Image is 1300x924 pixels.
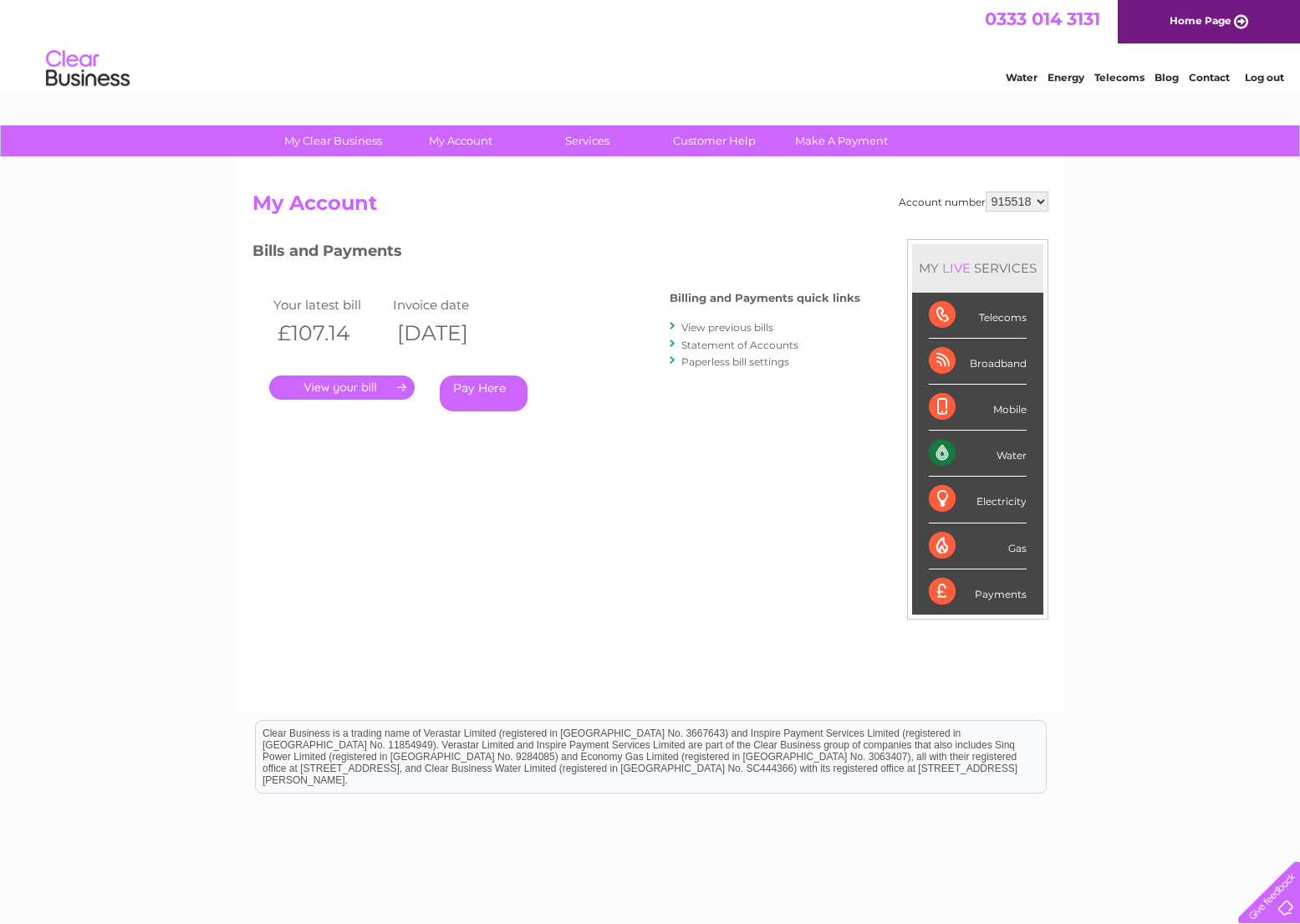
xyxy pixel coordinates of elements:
[1094,71,1145,84] a: Telecoms
[929,385,1027,431] div: Mobile
[645,125,783,156] a: Customer Help
[1245,71,1284,84] a: Log out
[929,523,1027,569] div: Gas
[1006,71,1037,84] a: Water
[681,355,789,368] a: Paperless bill settings
[256,9,1046,81] div: Clear Business is a trading name of Verastar Limited (registered in [GEOGRAPHIC_DATA] No. 3667643...
[269,294,390,316] td: Your latest bill
[929,293,1027,339] div: Telecoms
[264,125,402,156] a: My Clear Business
[681,321,773,334] a: View previous bills
[929,477,1027,523] div: Electricity
[389,316,509,350] th: [DATE]
[985,8,1100,29] a: 0333 014 3131
[391,125,529,156] a: My Account
[269,316,390,350] th: £107.14
[929,339,1027,385] div: Broadband
[252,191,1048,223] h2: My Account
[912,244,1043,292] div: MY SERVICES
[939,260,974,276] div: LIVE
[929,569,1027,615] div: Payments
[440,375,528,411] a: Pay Here
[269,375,415,400] a: .
[670,292,860,304] h4: Billing and Payments quick links
[45,43,130,94] img: logo.png
[1155,71,1179,84] a: Blog
[252,239,860,268] h3: Bills and Payments
[518,125,656,156] a: Services
[1189,71,1230,84] a: Contact
[389,294,509,316] td: Invoice date
[899,191,1048,212] div: Account number
[929,431,1027,477] div: Water
[772,125,910,156] a: Make A Payment
[1048,71,1084,84] a: Energy
[681,339,798,351] a: Statement of Accounts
